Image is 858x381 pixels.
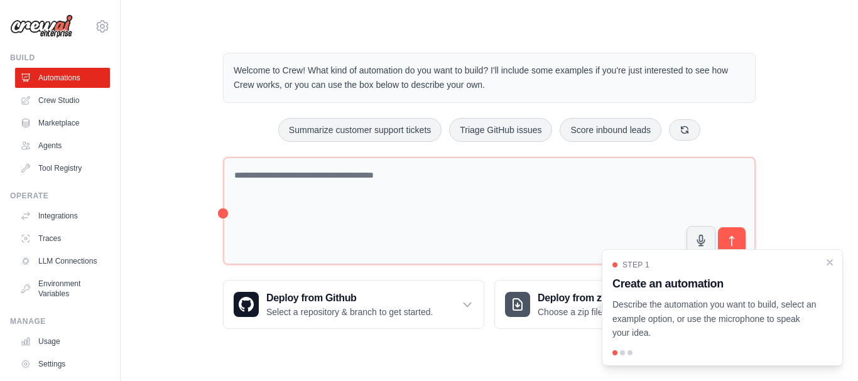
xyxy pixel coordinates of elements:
[234,63,745,92] p: Welcome to Crew! What kind of automation do you want to build? I'll include some examples if you'...
[266,306,433,318] p: Select a repository & branch to get started.
[278,118,442,142] button: Summarize customer support tickets
[538,291,644,306] h3: Deploy from zip file
[15,136,110,156] a: Agents
[612,275,817,292] h3: Create an automation
[15,90,110,110] a: Crew Studio
[15,274,110,304] a: Environment Variables
[15,158,110,178] a: Tool Registry
[612,298,817,340] p: Describe the automation you want to build, select an example option, or use the microphone to spe...
[15,354,110,374] a: Settings
[15,113,110,133] a: Marketplace
[15,251,110,271] a: LLM Connections
[449,118,552,142] button: Triage GitHub issues
[15,68,110,88] a: Automations
[10,14,73,38] img: Logo
[10,316,110,326] div: Manage
[266,291,433,306] h3: Deploy from Github
[15,206,110,226] a: Integrations
[10,53,110,63] div: Build
[10,191,110,201] div: Operate
[15,228,110,249] a: Traces
[622,260,649,270] span: Step 1
[560,118,661,142] button: Score inbound leads
[15,331,110,351] a: Usage
[825,257,835,267] button: Close walkthrough
[538,306,644,318] p: Choose a zip file to upload.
